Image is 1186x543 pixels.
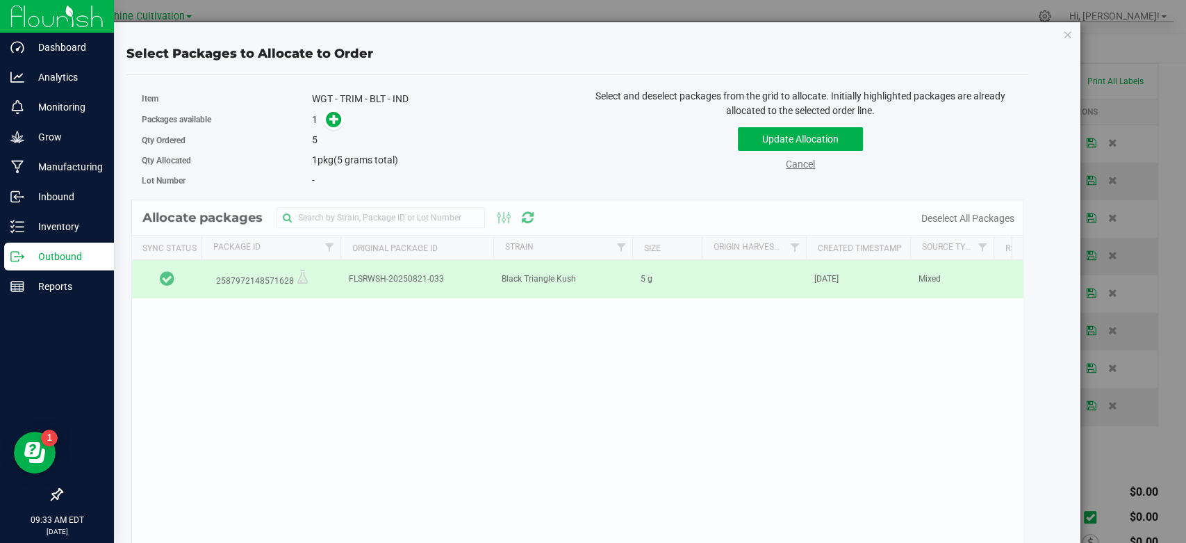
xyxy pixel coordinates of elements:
[786,159,815,170] a: Cancel
[142,92,312,105] label: Item
[142,113,312,126] label: Packages available
[41,430,58,446] iframe: Resource center unread badge
[24,39,108,56] p: Dashboard
[10,40,24,54] inline-svg: Dashboard
[312,154,318,165] span: 1
[142,154,312,167] label: Qty Allocated
[24,278,108,295] p: Reports
[24,69,108,86] p: Analytics
[333,154,398,165] span: (5 grams total)
[312,92,567,106] div: WGT - TRIM - BLT - IND
[10,190,24,204] inline-svg: Inbound
[10,70,24,84] inline-svg: Analytics
[6,526,108,537] p: [DATE]
[24,248,108,265] p: Outbound
[10,160,24,174] inline-svg: Manufacturing
[10,220,24,234] inline-svg: Inventory
[24,159,108,175] p: Manufacturing
[160,269,174,289] span: In Sync
[14,432,56,473] iframe: Resource center
[312,154,398,165] span: pkg
[24,129,108,145] p: Grow
[126,44,1028,63] div: Select Packages to Allocate to Order
[312,114,318,125] span: 1
[921,213,1014,224] a: Deselect All Packages
[738,127,863,151] button: Update Allocation
[312,134,318,145] span: 5
[10,250,24,264] inline-svg: Outbound
[6,514,108,526] p: 09:33 AM EDT
[10,100,24,114] inline-svg: Monitoring
[24,218,108,235] p: Inventory
[312,175,315,186] span: -
[10,279,24,293] inline-svg: Reports
[142,134,312,147] label: Qty Ordered
[595,90,1005,116] span: Select and deselect packages from the grid to allocate. Initially highlighted packages are alread...
[24,99,108,115] p: Monitoring
[142,175,312,187] label: Lot Number
[24,188,108,205] p: Inbound
[10,130,24,144] inline-svg: Grow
